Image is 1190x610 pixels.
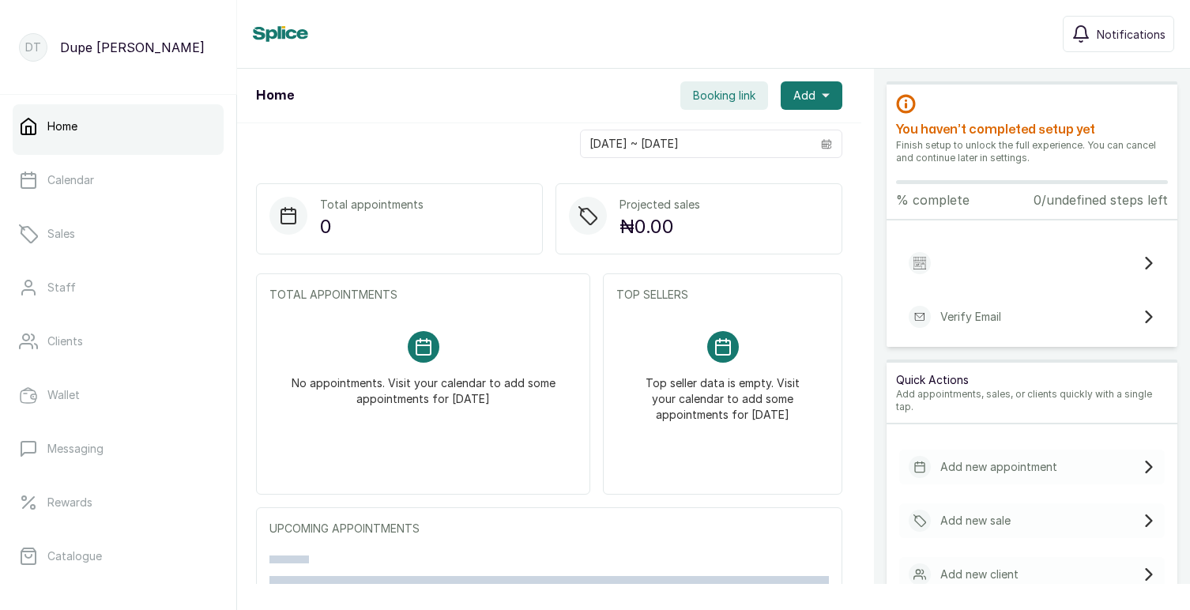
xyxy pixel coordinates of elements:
[269,521,829,537] p: UPCOMING APPOINTMENTS
[47,280,76,296] p: Staff
[47,441,104,457] p: Messaging
[13,373,224,417] a: Wallet
[47,495,92,510] p: Rewards
[47,172,94,188] p: Calendar
[320,213,424,241] p: 0
[680,81,768,110] button: Booking link
[13,158,224,202] a: Calendar
[793,88,815,104] span: Add
[13,534,224,578] a: Catalogue
[635,363,810,423] p: Top seller data is empty. Visit your calendar to add some appointments for [DATE]
[896,139,1168,164] p: Finish setup to unlock the full experience. You can cancel and continue later in settings.
[821,138,832,149] svg: calendar
[896,372,1168,388] p: Quick Actions
[781,81,842,110] button: Add
[1097,26,1166,43] span: Notifications
[13,319,224,363] a: Clients
[320,197,424,213] p: Total appointments
[47,119,77,134] p: Home
[1063,16,1174,52] button: Notifications
[47,548,102,564] p: Catalogue
[25,40,41,55] p: DT
[269,287,577,303] p: TOTAL APPOINTMENTS
[13,427,224,471] a: Messaging
[896,190,970,209] p: % complete
[940,513,1011,529] p: Add new sale
[13,104,224,149] a: Home
[13,212,224,256] a: Sales
[940,459,1057,475] p: Add new appointment
[47,333,83,349] p: Clients
[288,363,558,407] p: No appointments. Visit your calendar to add some appointments for [DATE]
[256,86,294,105] h1: Home
[896,120,1168,139] h2: You haven’t completed setup yet
[13,265,224,310] a: Staff
[47,226,75,242] p: Sales
[940,309,1001,325] p: Verify Email
[581,130,812,157] input: Select date
[13,480,224,525] a: Rewards
[619,197,700,213] p: Projected sales
[60,38,205,57] p: Dupe [PERSON_NAME]
[693,88,755,104] span: Booking link
[940,567,1019,582] p: Add new client
[47,387,80,403] p: Wallet
[619,213,700,241] p: ₦0.00
[616,287,829,303] p: TOP SELLERS
[1034,190,1168,209] p: 0/undefined steps left
[896,388,1168,413] p: Add appointments, sales, or clients quickly with a single tap.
